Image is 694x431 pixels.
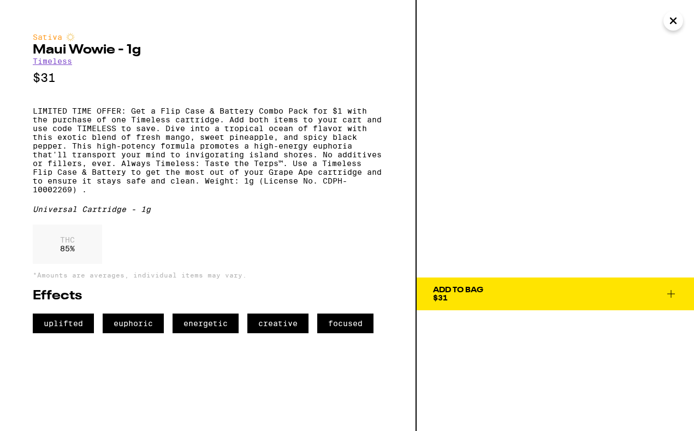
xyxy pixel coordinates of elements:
span: energetic [173,314,239,333]
button: Add To Bag$31 [417,278,694,310]
div: 85 % [33,225,102,264]
span: euphoric [103,314,164,333]
span: uplifted [33,314,94,333]
p: $31 [33,71,383,85]
h2: Maui Wowie - 1g [33,44,383,57]
div: Sativa [33,33,383,42]
div: Add To Bag [433,286,483,294]
span: creative [247,314,309,333]
div: Universal Cartridge - 1g [33,205,383,214]
p: LIMITED TIME OFFER: Get a Flip Case & Battery Combo Pack for $1 with the purchase of one Timeless... [33,107,383,194]
button: Close [663,11,683,31]
p: THC [60,235,75,244]
span: focused [317,314,373,333]
p: *Amounts are averages, individual items may vary. [33,271,383,279]
span: $31 [433,293,448,302]
img: sativaColor.svg [66,33,75,42]
h2: Effects [33,290,383,303]
a: Timeless [33,57,72,66]
span: Hi. Need any help? [7,8,79,16]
